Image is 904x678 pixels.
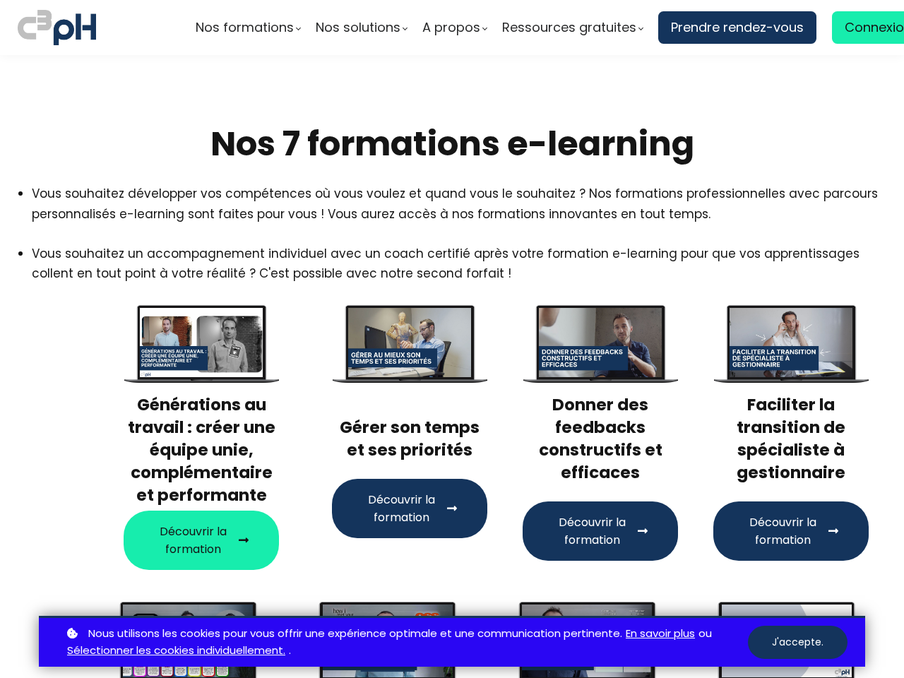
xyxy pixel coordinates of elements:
[523,501,678,561] button: Découvrir la formation
[64,625,748,660] p: ou .
[658,11,816,44] a: Prendre rendez-vous
[626,625,695,643] a: En savoir plus
[552,513,631,549] span: Découvrir la formation
[196,17,294,38] span: Nos formations
[153,523,232,558] span: Découvrir la formation
[502,17,636,38] span: Ressources gratuites
[124,393,279,507] h3: Générations au travail : créer une équipe unie, complémentaire et performante
[18,122,886,166] h2: Nos 7 formations e-learning
[32,184,886,223] li: Vous souhaitez développer vos compétences où vous voulez et quand vous le souhaitez ? Nos formati...
[67,642,285,660] a: Sélectionner les cookies individuellement.
[748,626,847,659] button: J'accepte.
[316,17,400,38] span: Nos solutions
[523,393,678,484] h3: Donner des feedbacks constructifs et efficaces
[422,17,480,38] span: A propos
[332,393,487,462] h3: Gérer son temps et ses priorités
[32,244,886,303] li: Vous souhaitez un accompagnement individuel avec un coach certifié après votre formation e-learni...
[743,513,822,549] span: Découvrir la formation
[362,491,441,526] span: Découvrir la formation
[88,625,622,643] span: Nous utilisons les cookies pour vous offrir une expérience optimale et une communication pertinente.
[713,393,869,484] h3: Faciliter la transition de spécialiste à gestionnaire
[332,479,487,538] button: Découvrir la formation
[124,511,279,570] button: Découvrir la formation
[18,7,96,48] img: logo C3PH
[671,17,804,38] span: Prendre rendez-vous
[713,501,869,561] button: Découvrir la formation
